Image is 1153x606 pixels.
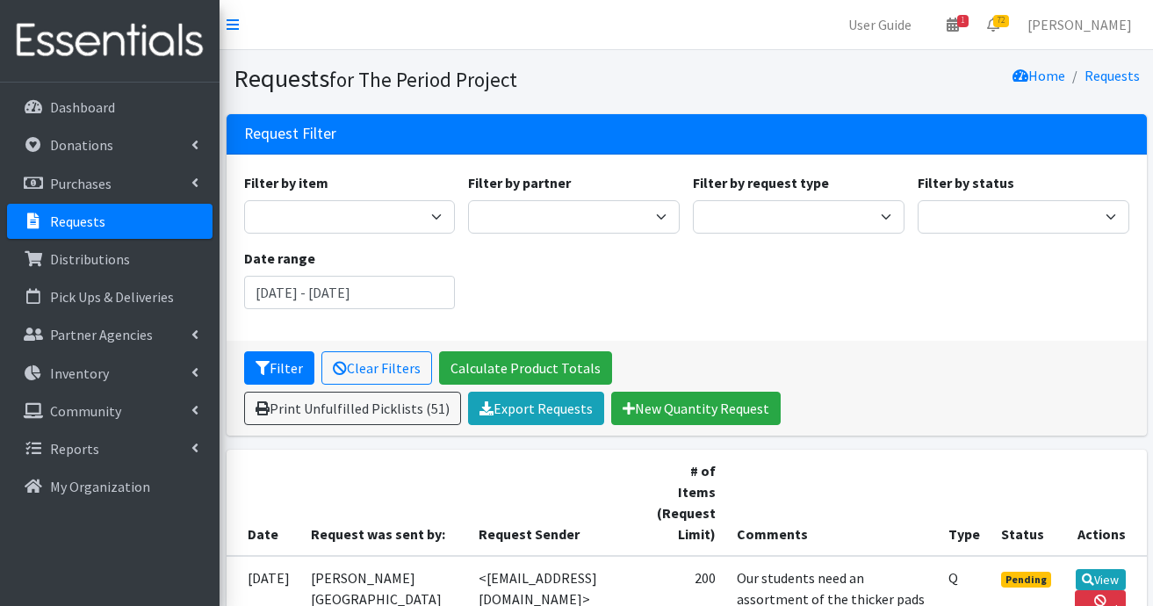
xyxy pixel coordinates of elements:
p: Community [50,402,121,420]
p: Reports [50,440,99,458]
abbr: Quantity [948,569,958,587]
label: Filter by status [918,172,1014,193]
h1: Requests [234,63,681,94]
h3: Request Filter [244,125,336,143]
a: 1 [933,7,973,42]
a: Reports [7,431,213,466]
p: Purchases [50,175,112,192]
p: Dashboard [50,98,115,116]
img: HumanEssentials [7,11,213,70]
label: Filter by request type [693,172,829,193]
th: Comments [726,450,938,556]
a: User Guide [834,7,926,42]
span: 1 [957,15,969,27]
a: Inventory [7,356,213,391]
button: Filter [244,351,314,385]
a: Partner Agencies [7,317,213,352]
p: Partner Agencies [50,326,153,343]
a: Calculate Product Totals [439,351,612,385]
th: Request Sender [468,450,645,556]
a: Donations [7,127,213,162]
span: 72 [993,15,1009,27]
a: Pick Ups & Deliveries [7,279,213,314]
a: 72 [973,7,1013,42]
label: Date range [244,248,315,269]
a: My Organization [7,469,213,504]
a: New Quantity Request [611,392,781,425]
a: Clear Filters [321,351,432,385]
p: Requests [50,213,105,230]
label: Filter by partner [468,172,571,193]
input: January 1, 2011 - December 31, 2011 [244,276,456,309]
p: Inventory [50,364,109,382]
th: Type [938,450,991,556]
th: Request was sent by: [300,450,468,556]
p: Donations [50,136,113,154]
span: Pending [1001,572,1051,588]
p: My Organization [50,478,150,495]
a: Purchases [7,166,213,201]
a: Community [7,393,213,429]
a: Home [1012,67,1065,84]
a: Export Requests [468,392,604,425]
a: Requests [7,204,213,239]
th: Date [227,450,300,556]
th: # of Items (Request Limit) [644,450,726,556]
a: Distributions [7,242,213,277]
p: Pick Ups & Deliveries [50,288,174,306]
a: Dashboard [7,90,213,125]
label: Filter by item [244,172,328,193]
a: View [1076,569,1126,590]
small: for The Period Project [329,67,517,92]
a: [PERSON_NAME] [1013,7,1146,42]
p: Distributions [50,250,130,268]
a: Print Unfulfilled Picklists (51) [244,392,461,425]
th: Status [991,450,1064,556]
a: Requests [1085,67,1140,84]
th: Actions [1064,450,1147,556]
